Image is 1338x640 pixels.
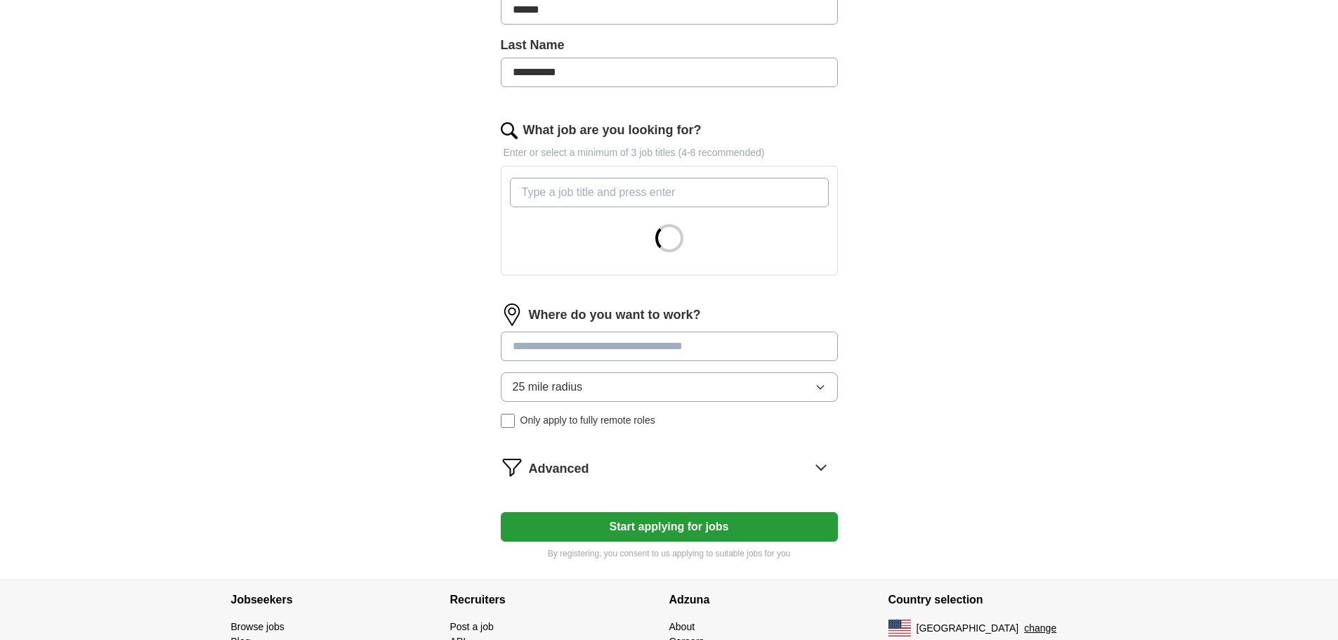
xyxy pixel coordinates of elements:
[501,512,838,542] button: Start applying for jobs
[529,306,701,325] label: Where do you want to work?
[501,547,838,560] p: By registering, you consent to us applying to suitable jobs for you
[501,414,515,428] input: Only apply to fully remote roles
[520,413,655,428] span: Only apply to fully remote roles
[529,459,589,478] span: Advanced
[501,456,523,478] img: filter
[501,36,838,55] label: Last Name
[1024,621,1056,636] button: change
[888,580,1108,620] h4: Country selection
[523,121,702,140] label: What job are you looking for?
[231,621,284,632] a: Browse jobs
[917,621,1019,636] span: [GEOGRAPHIC_DATA]
[888,620,911,636] img: US flag
[501,303,523,326] img: location.png
[501,122,518,139] img: search.png
[669,621,695,632] a: About
[510,178,829,207] input: Type a job title and press enter
[501,372,838,402] button: 25 mile radius
[501,145,838,160] p: Enter or select a minimum of 3 job titles (4-8 recommended)
[513,379,583,396] span: 25 mile radius
[450,621,494,632] a: Post a job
